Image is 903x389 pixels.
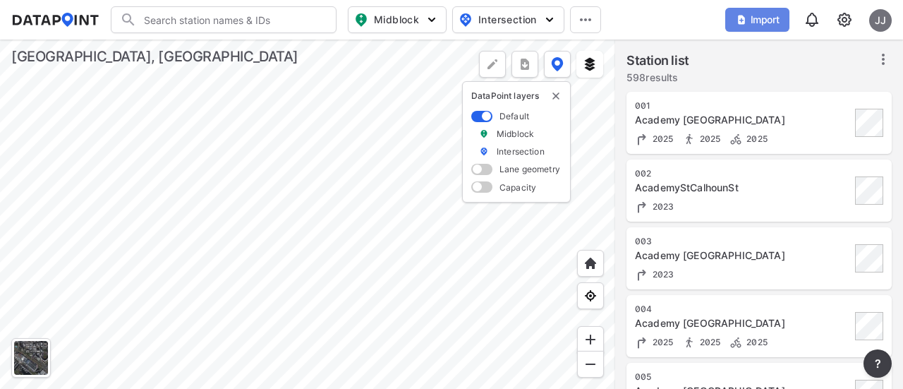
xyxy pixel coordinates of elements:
[649,337,674,347] span: 2025
[543,13,557,27] img: 5YPKRKmlfpI5mqlR8AD95paCi+0kK1fRFDJSaMmawlwaeJcJwk9O2fotCW5ve9gAAAAASUVORK5CYII=
[479,51,506,78] div: Polygon tool
[725,8,789,32] button: Import
[804,11,820,28] img: 8A77J+mXikMhHQAAAAASUVORK5CYII=
[626,51,689,71] label: Station list
[497,145,545,157] label: Intersection
[479,145,489,157] img: marker_Intersection.6861001b.svg
[511,51,538,78] button: more
[635,181,851,195] div: AcademyStCalhounSt
[471,90,562,102] p: DataPoint layers
[499,110,529,122] label: Default
[635,335,649,349] img: Turning count
[583,289,598,303] img: zeq5HYn9AnE9l6UmnFLPAAAAAElFTkSuQmCC
[649,133,674,144] span: 2025
[729,132,743,146] img: Bicycle count
[863,349,892,378] button: more
[551,57,564,71] img: data-point-layers.37681fc9.svg
[459,11,555,28] span: Intersection
[583,357,598,371] img: MAAAAAElFTkSuQmCC
[743,133,768,144] span: 2025
[550,90,562,102] button: delete
[499,181,536,193] label: Capacity
[497,128,534,140] label: Midblock
[11,47,298,66] div: [GEOGRAPHIC_DATA], [GEOGRAPHIC_DATA]
[682,335,696,349] img: Pedestrian count
[734,13,781,27] span: Import
[635,304,851,315] div: 004
[485,57,499,71] img: +Dz8AAAAASUVORK5CYII=
[635,316,851,330] div: Academy St & N Church St
[682,132,696,146] img: Pedestrian count
[425,13,439,27] img: 5YPKRKmlfpI5mqlR8AD95paCi+0kK1fRFDJSaMmawlwaeJcJwk9O2fotCW5ve9gAAAAASUVORK5CYII=
[635,371,851,383] div: 005
[11,13,99,27] img: dataPointLogo.9353c09d.svg
[550,90,562,102] img: close-external-leyer.3061a1c7.svg
[583,333,598,347] img: ZvzfEJKXnyWIrJytrsY285QMwk63cM6Drc+sIAAAAASUVORK5CYII=
[696,133,721,144] span: 2025
[696,337,721,347] span: 2025
[354,11,437,28] span: Midblock
[635,113,851,127] div: Academy St & Buncombe St
[457,11,474,28] img: map_pin_int.54838e6b.svg
[577,282,604,309] div: View my location
[626,71,689,85] label: 598 results
[649,201,674,212] span: 2023
[518,57,532,71] img: xqJnZQTG2JQi0x5lvmkeSNbbgIiQD62bqHG8IfrOzanD0FsRdYrij6fAAAAAElFTkSuQmCC
[869,9,892,32] div: JJ
[649,269,674,280] span: 2023
[635,100,851,112] div: 001
[353,11,370,28] img: map_pin_mid.602f9df1.svg
[499,163,560,175] label: Lane geometry
[452,6,564,33] button: Intersection
[635,132,649,146] img: Turning count
[635,200,649,214] img: Turning count
[11,338,51,378] div: Toggle basemap
[743,337,768,347] span: 2025
[479,128,489,140] img: marker_Midblock.5ba75e30.svg
[544,51,571,78] button: DataPoint layers
[635,168,851,179] div: 002
[729,335,743,349] img: Bicycle count
[725,13,796,26] a: Import
[635,249,851,263] div: Academy St & Falls Park Dr
[137,8,327,31] input: Search
[635,236,851,247] div: 003
[576,51,603,78] button: External layers
[736,14,747,25] img: file_add.62c1e8a2.svg
[836,11,853,28] img: cids17cp3yIFEOpj3V8A9qJSH103uA521RftCD4eeui4ksIb+krbm5XvIjxD52OS6NWLn9gAAAAAElFTkSuQmCC
[577,351,604,378] div: Zoom out
[577,326,604,353] div: Zoom in
[348,6,447,33] button: Midblock
[872,355,883,372] span: ?
[583,57,597,71] img: layers.ee07997e.svg
[635,268,649,282] img: Turning count
[583,256,598,270] img: +XpAUvaXAN7GudzAAAAAElFTkSuQmCC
